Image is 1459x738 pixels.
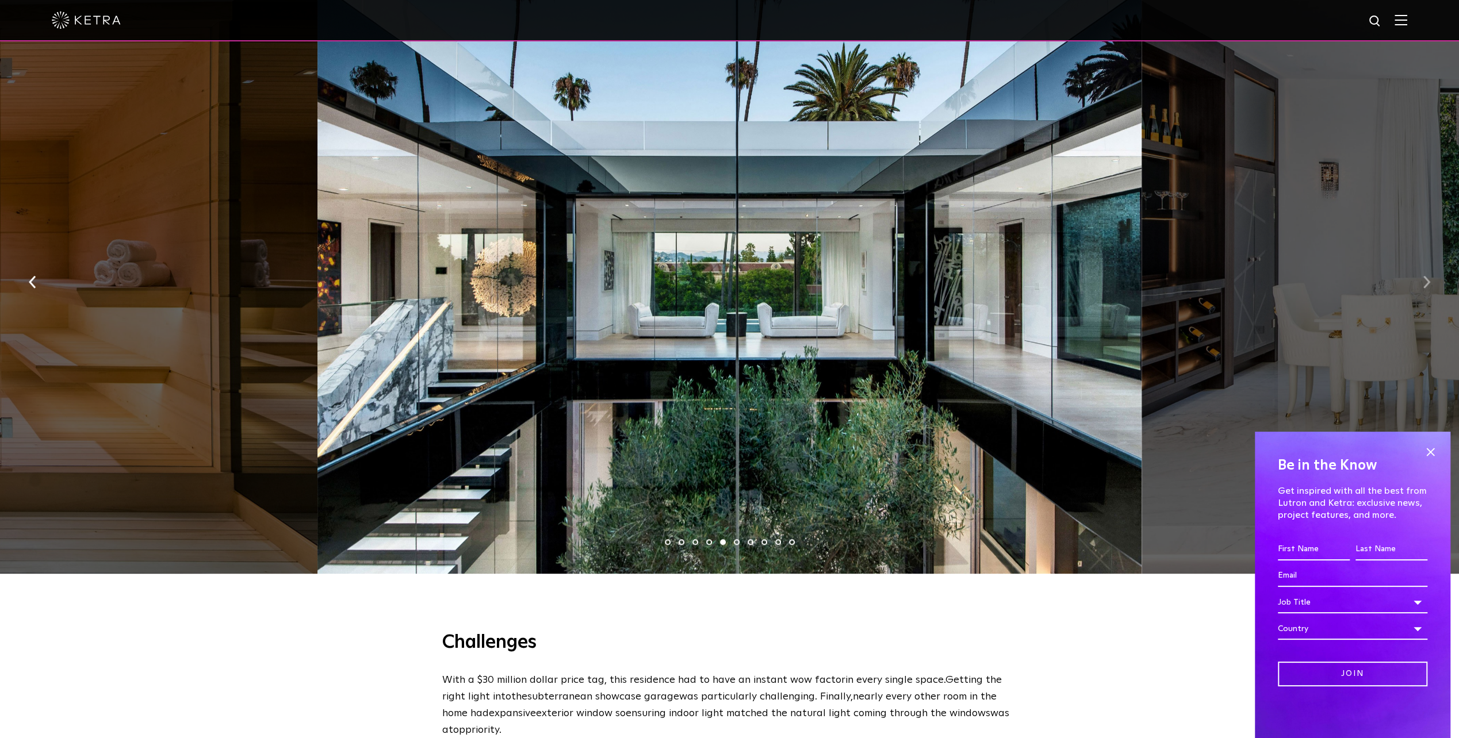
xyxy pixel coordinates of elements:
span: an instant wow factor [738,675,845,685]
span: was particularly challenging. Finally, [679,691,853,702]
img: ketra-logo-2019-white [52,11,121,29]
img: search icon [1368,14,1383,29]
span: Getting the right light into [442,675,1002,702]
span: expansive [489,708,536,718]
input: Last Name [1355,539,1427,560]
p: Get inspired with all the best from Lutron and Ketra: exclusive news, project features, and more. [1278,485,1427,521]
div: Job Title [1278,591,1427,613]
input: First Name [1278,539,1350,560]
span: exterior w [536,708,584,718]
span: With a $30 [442,675,494,685]
span: as a [442,708,1009,735]
span: nearly every other room in the home had [442,691,997,718]
span: ens [626,708,642,718]
img: arrow-left-black.svg [29,276,36,289]
span: indow so [584,708,626,718]
span: w [990,708,998,718]
span: uring indoor light matched the natural light coming through the windows [642,708,990,718]
img: arrow-right-black.svg [1423,276,1430,289]
h4: Be in the Know [1278,455,1427,476]
span: priority. [465,725,501,735]
div: Country [1278,618,1427,640]
span: the [511,691,527,702]
span: . [944,675,945,685]
span: million dollar price tag, this residence had to have [497,675,736,685]
img: Hamburger%20Nav.svg [1395,14,1407,25]
input: Email [1278,565,1427,587]
h3: Challenges [442,631,1017,655]
span: subterranean showcase garage [527,691,679,702]
span: in every single space [845,675,944,685]
span: top [449,725,465,735]
input: Join [1278,662,1427,686]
